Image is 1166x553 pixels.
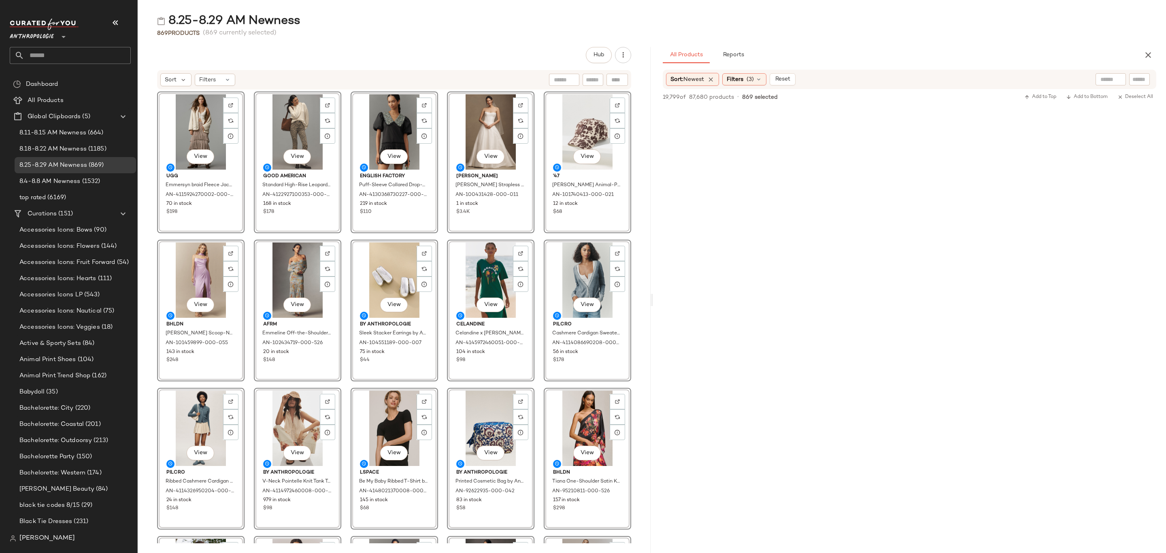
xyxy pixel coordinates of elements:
[80,501,93,510] span: (29)
[670,75,704,84] span: Sort:
[359,488,428,495] span: AN-4148021370008-000-001
[194,302,207,308] span: View
[547,391,628,466] img: 95210811_526_b
[115,258,129,267] span: (54)
[102,306,115,316] span: (75)
[19,274,96,283] span: Accessories Icons: Hearts
[228,251,233,256] img: svg%3e
[353,391,435,466] img: 4148021370008_001_b
[262,191,331,199] span: AN-4122927100353-000-015
[160,94,242,170] img: 4115924270002_012_b
[359,478,428,485] span: Be My Baby Ribbed T-Shirt by LSPACE in Black, Women's, Size: Medium, Cotton/Elastane at Anthropol...
[483,153,497,160] span: View
[262,182,331,189] span: Standard High-Rise Leopard Kick-Flare Jeans by Good American in Beige, Women's, Size: 16W, Polyes...
[228,103,233,108] img: svg%3e
[290,153,304,160] span: View
[747,75,754,84] span: (3)
[19,242,100,251] span: Accessories Icons: Flowers
[580,153,594,160] span: View
[450,242,532,318] img: 4145972460051_030_b
[92,436,108,445] span: (213)
[450,94,532,170] img: 100431428_011_b
[580,302,594,308] span: View
[455,182,524,189] span: [PERSON_NAME] Strapless A-Line Wedding Gown by [PERSON_NAME] in White, Women's, Size: 8, Polyeste...
[194,450,207,456] span: View
[157,17,165,25] img: svg%3e
[166,478,234,485] span: Ribbed Cashmere Cardigan Sweater by Pilcro in Blue, Women's, Size: 2XS, 100% Cashmere at Anthropo...
[670,52,703,58] span: All Products
[228,118,233,123] img: svg%3e
[228,415,233,419] img: svg%3e
[166,340,228,347] span: AN-101459899-000-055
[19,371,90,381] span: Animal Print Trend Shop
[615,399,620,404] img: svg%3e
[552,191,614,199] span: AN-101740413-000-021
[380,298,408,312] button: View
[615,266,620,271] img: svg%3e
[81,339,95,348] span: (84)
[325,103,330,108] img: svg%3e
[727,75,743,84] span: Filters
[1021,92,1060,102] button: Add to Top
[518,251,523,256] img: svg%3e
[325,266,330,271] img: svg%3e
[455,340,524,347] span: AN-4145972460051-000-030
[359,191,428,199] span: AN-4130368730227-000-001
[85,468,102,478] span: (174)
[19,420,84,429] span: Bachelorette: Coastal
[157,30,168,36] span: 869
[477,298,504,312] button: View
[75,452,92,462] span: (150)
[573,298,601,312] button: View
[165,76,177,84] span: Sort
[552,340,621,347] span: AN-4114086690208-000-040
[28,209,57,219] span: Curations
[353,94,435,170] img: 4130368730227_001_b
[573,446,601,460] button: View
[160,391,242,466] img: 4114326950204_040_b
[455,488,515,495] span: AN-92622935-000-042
[580,450,594,456] span: View
[422,103,427,108] img: svg%3e
[160,242,242,318] img: 101459899_055_b
[166,191,234,199] span: AN-4115924270002-000-012
[483,302,497,308] span: View
[81,112,90,121] span: (5)
[422,118,427,123] img: svg%3e
[87,161,104,170] span: (869)
[19,128,86,138] span: 8.11-8.15 AM Newness
[257,94,338,170] img: 4122927100353_015_b
[477,446,504,460] button: View
[518,103,523,108] img: svg%3e
[770,73,796,85] button: Reset
[518,118,523,123] img: svg%3e
[552,182,621,189] span: [PERSON_NAME] Animal-Print Baseball Cap by '47 in Brown, Women's, Polyester at Anthropologie
[359,182,428,189] span: Puff-Sleeve Collared Drop-Waist Mini Dress by English Factory in Black, Women's, Size: XS, Polyes...
[742,93,778,102] span: 869 selected
[19,145,87,154] span: 8.18-8.22 AM Newness
[1063,92,1111,102] button: Add to Bottom
[422,266,427,271] img: svg%3e
[552,330,621,337] span: Cashmere Cardigan Sweater by Pilcro in Blue, Women's, Size: Large, 100% Cashmere at Anthropologie
[166,488,234,495] span: AN-4114326950204-000-040
[187,446,214,460] button: View
[83,290,100,300] span: (543)
[380,446,408,460] button: View
[19,193,46,202] span: top rated
[422,399,427,404] img: svg%3e
[228,399,233,404] img: svg%3e
[586,47,612,63] button: Hub
[483,450,497,456] span: View
[96,274,112,283] span: (111)
[283,149,311,164] button: View
[19,501,80,510] span: black tie codes 8/15
[387,302,401,308] span: View
[722,52,744,58] span: Reports
[257,391,338,466] img: 4114972460008_011_b14
[13,80,21,88] img: svg%3e
[1117,94,1153,100] span: Deselect All
[689,93,734,102] span: 87,680 products
[552,488,610,495] span: AN-95210811-000-526
[283,298,311,312] button: View
[199,76,216,84] span: Filters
